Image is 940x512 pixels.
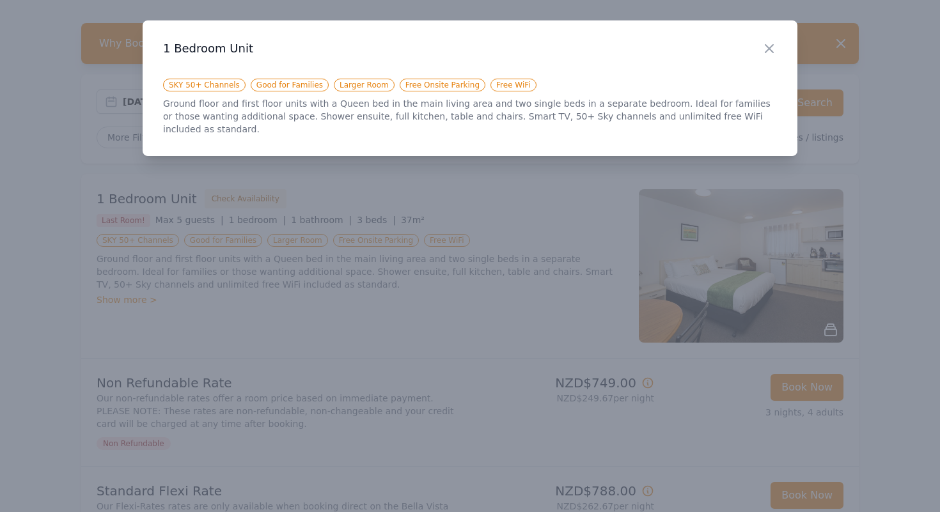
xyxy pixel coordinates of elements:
[490,79,537,91] span: Free WiFi
[251,79,329,91] span: Good for Families
[334,79,395,91] span: Larger Room
[163,41,777,56] h3: 1 Bedroom Unit
[163,97,777,136] p: Ground floor and first floor units with a Queen bed in the main living area and two single beds i...
[163,79,246,91] span: SKY 50+ Channels
[400,79,485,91] span: Free Onsite Parking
